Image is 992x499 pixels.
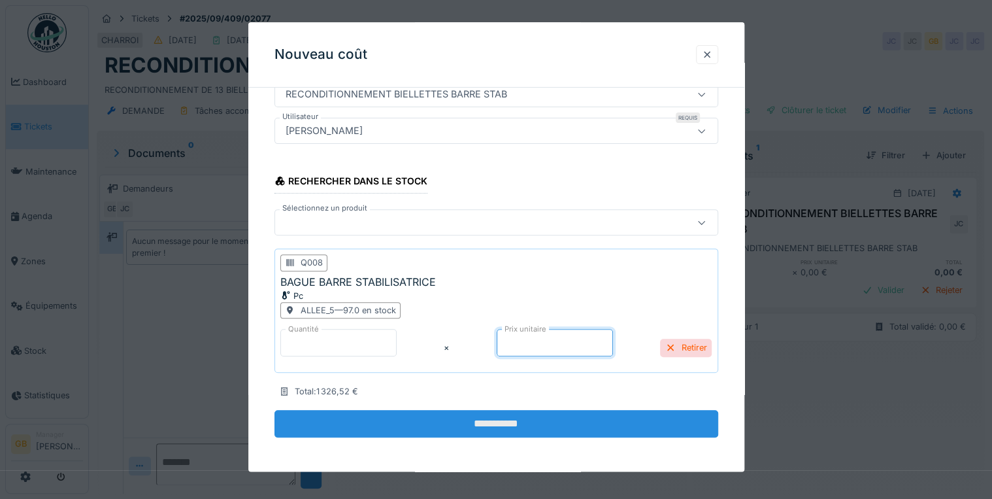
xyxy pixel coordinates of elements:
[676,113,700,124] div: Requis
[660,339,712,357] div: Retirer
[274,172,428,194] div: Rechercher dans le stock
[295,385,358,398] div: Total : 1 326,52 €
[280,124,368,139] div: [PERSON_NAME]
[280,112,321,123] label: Utilisateur
[280,274,436,290] div: BAGUE BARRE STABILISATRICE
[280,203,370,215] label: Sélectionnez un produit
[444,342,449,354] div: ×
[274,46,367,63] h3: Nouveau coût
[301,257,323,269] div: Q008
[280,88,512,102] div: RECONDITIONNEMENT BIELLETTES BARRE STAB
[280,290,677,302] div: Pc
[502,324,549,335] label: Prix unitaire
[286,324,322,335] label: Quantité
[301,304,396,317] div: ALLEE_5 — 97.0 en stock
